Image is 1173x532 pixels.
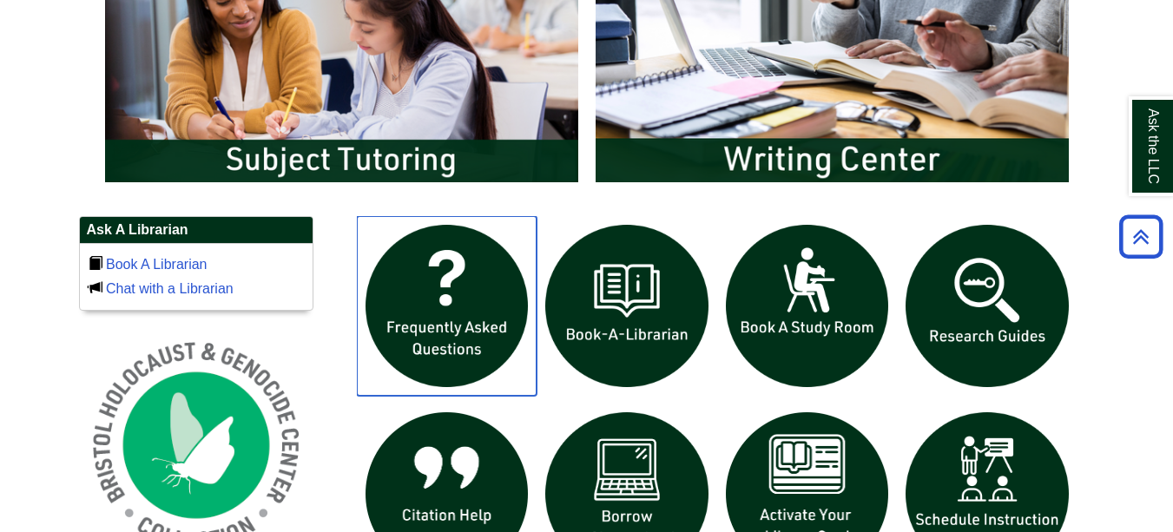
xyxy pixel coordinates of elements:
img: Book a Librarian icon links to book a librarian web page [537,216,717,397]
img: Research Guides icon links to research guides web page [897,216,1077,397]
img: frequently asked questions [357,216,537,397]
h2: Ask A Librarian [80,217,313,244]
img: book a study room icon links to book a study room web page [717,216,898,397]
a: Back to Top [1113,225,1169,248]
a: Chat with a Librarian [106,281,234,296]
a: Book A Librarian [106,257,208,272]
